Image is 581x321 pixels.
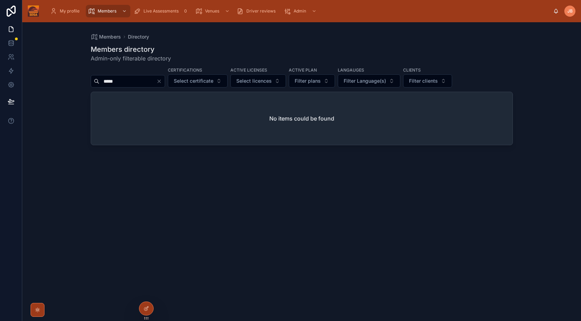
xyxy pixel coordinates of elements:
span: My profile [60,8,80,14]
span: Driver reviews [246,8,276,14]
a: Members [91,33,121,40]
span: Venues [205,8,219,14]
a: Live Assessments0 [132,5,192,17]
h2: No items could be found [269,114,334,123]
label: Active plan [289,67,317,73]
label: Langauges [338,67,364,73]
button: Select Button [403,74,452,88]
a: Driver reviews [235,5,280,17]
span: Members [98,8,116,14]
div: 0 [181,7,190,15]
label: Active licenses [230,67,267,73]
h1: Members directory [91,44,171,54]
span: Admin [294,8,306,14]
img: App logo [28,6,39,17]
span: Admin-only filterable directory [91,54,171,63]
a: Members [86,5,130,17]
button: Select Button [168,74,228,88]
span: Filter clients [409,77,438,84]
a: My profile [48,5,84,17]
label: Certifications [168,67,202,73]
a: Directory [128,33,149,40]
span: Members [99,33,121,40]
button: Select Button [289,74,335,88]
span: Filter Language(s) [344,77,386,84]
span: Select certificate [174,77,213,84]
button: Select Button [230,74,286,88]
a: Admin [282,5,320,17]
span: JB [567,8,573,14]
a: Venues [193,5,233,17]
div: scrollable content [44,3,553,19]
span: Select licences [236,77,272,84]
label: Clients [403,67,421,73]
span: Filter plans [295,77,321,84]
button: Select Button [338,74,400,88]
span: Live Assessments [144,8,179,14]
button: Clear [156,79,165,84]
